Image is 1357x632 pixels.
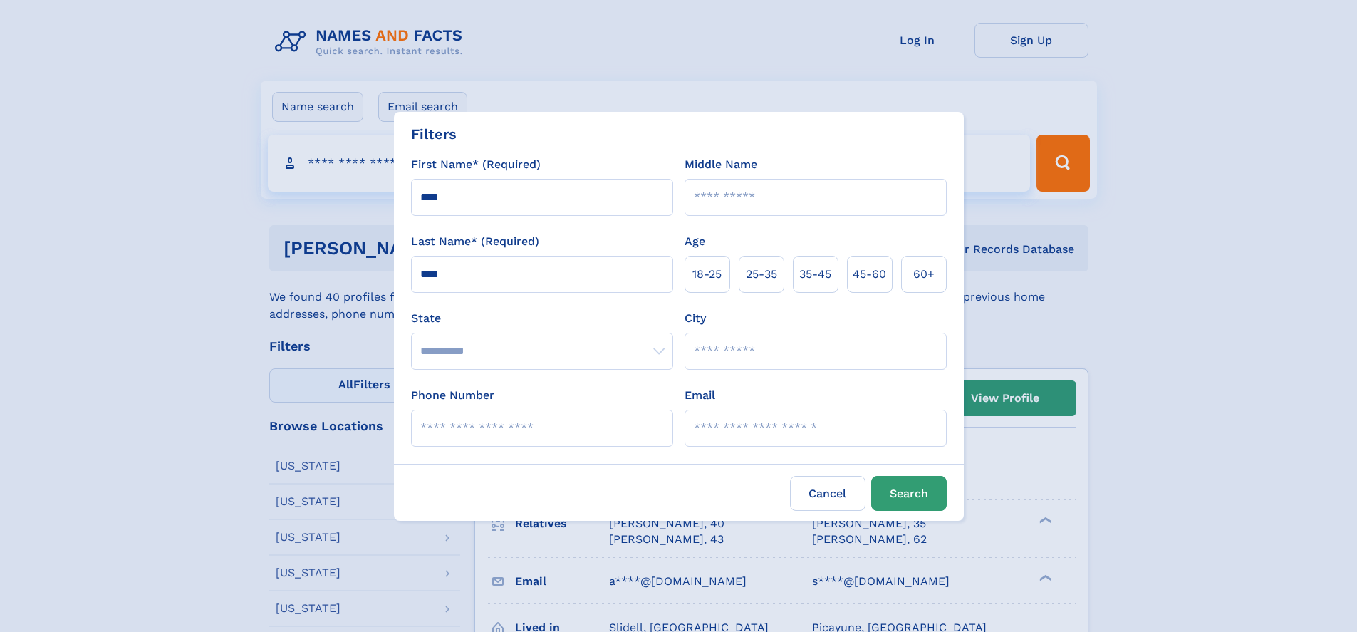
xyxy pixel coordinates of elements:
label: First Name* (Required) [411,156,541,173]
label: City [685,310,706,327]
span: 25‑35 [746,266,777,283]
label: Cancel [790,476,865,511]
label: State [411,310,673,327]
span: 45‑60 [853,266,886,283]
span: 60+ [913,266,935,283]
label: Phone Number [411,387,494,404]
label: Age [685,233,705,250]
span: 18‑25 [692,266,722,283]
button: Search [871,476,947,511]
div: Filters [411,123,457,145]
label: Last Name* (Required) [411,233,539,250]
span: 35‑45 [799,266,831,283]
label: Email [685,387,715,404]
label: Middle Name [685,156,757,173]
